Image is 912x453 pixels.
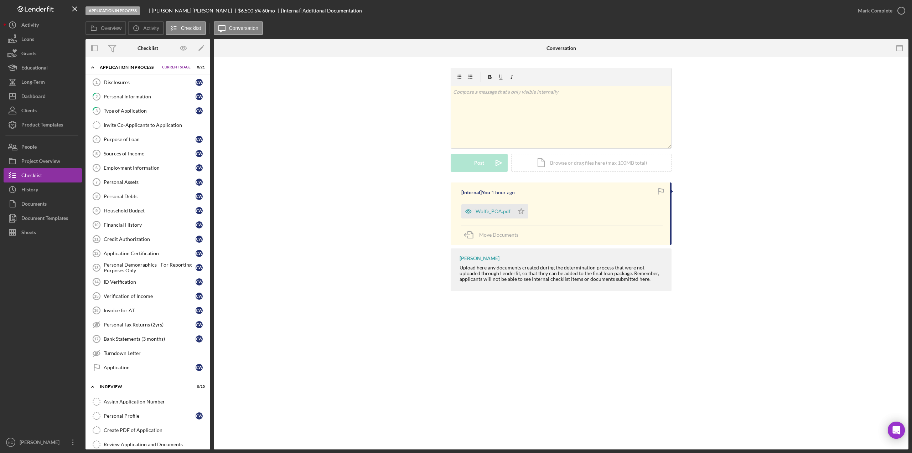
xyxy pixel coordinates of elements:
button: Activity [128,21,164,35]
div: History [21,182,38,199]
button: Post [451,154,508,172]
button: Activity [4,18,82,32]
a: Personal Tax Returns (2yrs)CW [89,318,207,332]
div: C W [196,236,203,243]
div: Invite Co-Applicants to Application [104,122,206,128]
button: Long-Term [4,75,82,89]
a: 14ID VerificationCW [89,275,207,289]
label: Activity [143,25,159,31]
div: Credit Authorization [104,236,196,242]
div: C W [196,150,203,157]
div: Financial History [104,222,196,228]
div: Checklist [138,45,158,51]
div: Post [474,154,484,172]
div: 0 / 21 [192,65,205,70]
button: Project Overview [4,154,82,168]
a: Review Application and Documents [89,437,207,452]
div: Upload here any documents created during the determination process that were not uploaded through... [460,265,664,282]
div: Documents [21,197,47,213]
tspan: 12 [94,251,98,256]
div: Verification of Income [104,293,196,299]
label: Overview [101,25,121,31]
div: C W [196,307,203,314]
div: Checklist [21,168,42,184]
div: 60 mo [262,8,275,14]
button: Educational [4,61,82,75]
button: People [4,140,82,154]
a: 1DisclosuresCW [89,75,207,89]
a: Document Templates [4,211,82,225]
a: ApplicationCW [89,360,207,375]
div: [PERSON_NAME] [PERSON_NAME] [152,8,238,14]
div: Conversation [546,45,576,51]
div: [PERSON_NAME] [460,256,499,261]
time: 2025-10-03 21:15 [491,190,515,195]
div: [PERSON_NAME] [18,435,64,451]
button: Dashboard [4,89,82,103]
tspan: 2 [95,94,98,99]
div: Educational [21,61,48,77]
a: History [4,182,82,197]
a: Invite Co-Applicants to Application [89,118,207,132]
a: Turndown Letter [89,346,207,360]
div: Type of Application [104,108,196,114]
div: Mark Complete [858,4,892,18]
button: Sheets [4,225,82,240]
button: Overview [85,21,126,35]
tspan: 17 [94,337,98,341]
tspan: 3 [95,108,98,113]
div: Personal Profile [104,413,196,419]
button: Clients [4,103,82,118]
tspan: 14 [94,280,99,284]
span: $6,500 [238,7,253,14]
div: Clients [21,103,37,119]
button: NG[PERSON_NAME] [4,435,82,449]
a: 6Employment InformationCW [89,161,207,175]
tspan: 4 [95,137,98,141]
div: Loans [21,32,34,48]
div: [Internal] You [461,190,490,195]
div: Product Templates [21,118,63,134]
div: Purpose of Loan [104,137,196,142]
div: C W [196,250,203,257]
div: Grants [21,46,36,62]
div: Invoice for AT [104,308,196,313]
button: Wolfe_POA.pdf [461,204,528,218]
div: C W [196,293,203,300]
div: C W [196,264,203,271]
a: 16Invoice for ATCW [89,303,207,318]
a: 2Personal InformationCW [89,89,207,104]
div: Employment Information [104,165,196,171]
button: Checklist [166,21,206,35]
div: C W [196,321,203,328]
a: Create PDF of Application [89,423,207,437]
div: C W [196,412,203,419]
div: C W [196,79,203,86]
div: Personal Debts [104,194,196,199]
div: Dashboard [21,89,46,105]
div: Disclosures [104,79,196,85]
tspan: 11 [94,237,98,241]
label: Conversation [229,25,259,31]
tspan: 8 [95,194,98,199]
div: Personal Assets [104,179,196,185]
button: Checklist [4,168,82,182]
div: In Review [100,385,187,389]
div: C W [196,179,203,186]
a: 4Purpose of LoanCW [89,132,207,146]
a: 9Household BudgetCW [89,204,207,218]
div: C W [196,107,203,114]
a: Documents [4,197,82,211]
a: 15Verification of IncomeCW [89,289,207,303]
div: Personal Demographics - For Reporting Purposes Only [104,262,196,273]
button: Loans [4,32,82,46]
tspan: 1 [95,80,98,84]
div: 5 % [254,8,261,14]
button: Grants [4,46,82,61]
a: 11Credit AuthorizationCW [89,232,207,246]
tspan: 5 [95,151,98,156]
